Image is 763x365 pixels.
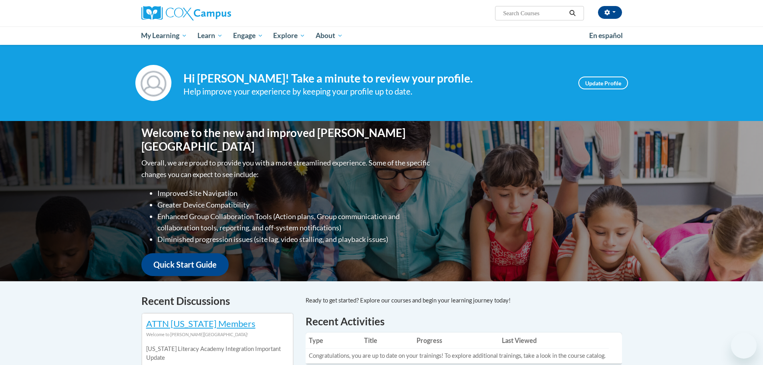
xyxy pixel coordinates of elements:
h4: Recent Discussions [141,293,294,309]
span: My Learning [141,31,187,40]
button: Search [566,8,578,18]
td: Congratulations, you are up to date on your trainings! To explore additional trainings, take a lo... [306,349,609,363]
button: Account Settings [598,6,622,19]
input: Search Courses [502,8,566,18]
th: Progress [413,333,499,349]
a: Cox Campus [141,6,294,20]
div: Welcome to [PERSON_NAME][GEOGRAPHIC_DATA]! [146,330,289,339]
th: Type [306,333,361,349]
a: ATTN [US_STATE] Members [146,318,256,329]
iframe: Button to launch messaging window [731,333,757,359]
li: Greater Device Compatibility [157,199,432,211]
th: Last Viewed [499,333,609,349]
h1: Recent Activities [306,314,622,329]
span: Learn [197,31,223,40]
th: Title [361,333,413,349]
img: Profile Image [135,65,171,101]
p: [US_STATE] Literacy Academy Integration Important Update [146,345,289,362]
span: About [316,31,343,40]
span: Explore [273,31,305,40]
p: Overall, we are proud to provide you with a more streamlined experience. Some of the specific cha... [141,157,432,180]
span: Engage [233,31,263,40]
a: My Learning [136,26,193,45]
a: En español [584,27,628,44]
a: Update Profile [578,77,628,89]
div: Main menu [129,26,634,45]
a: Learn [192,26,228,45]
a: Quick Start Guide [141,253,229,276]
div: Help improve your experience by keeping your profile up to date. [183,85,566,98]
a: About [310,26,348,45]
li: Improved Site Navigation [157,188,432,199]
li: Enhanced Group Collaboration Tools (Action plans, Group communication and collaboration tools, re... [157,211,432,234]
img: Cox Campus [141,6,231,20]
a: Engage [228,26,268,45]
li: Diminished progression issues (site lag, video stalling, and playback issues) [157,234,432,245]
span: En español [589,31,623,40]
h1: Welcome to the new and improved [PERSON_NAME][GEOGRAPHIC_DATA] [141,126,432,153]
a: Explore [268,26,310,45]
h4: Hi [PERSON_NAME]! Take a minute to review your profile. [183,72,566,85]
